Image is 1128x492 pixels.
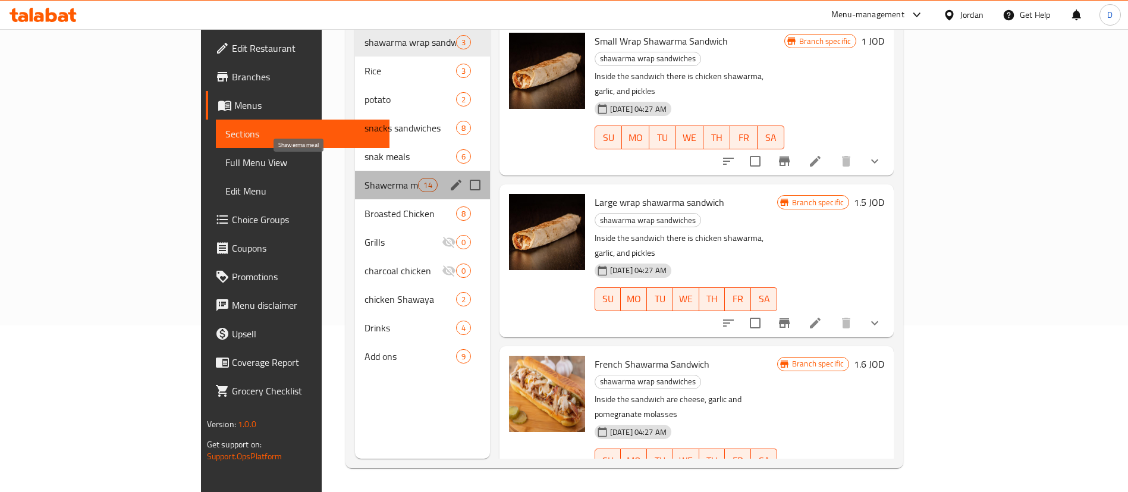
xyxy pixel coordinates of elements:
span: 0 [457,237,470,248]
button: WE [673,449,699,472]
a: Support.OpsPlatform [207,449,282,464]
span: Full Menu View [225,155,380,170]
div: chicken Shawaya2 [355,285,489,314]
button: TH [699,287,725,311]
div: Drinks4 [355,314,489,342]
span: MO [627,129,644,146]
span: [DATE] 04:27 AM [605,104,671,115]
span: MO [626,452,642,469]
img: Small Wrap Shawarma Sandwich [509,33,585,109]
span: TU [652,290,668,308]
div: Add ons [365,349,455,363]
div: potato [365,92,455,106]
span: Rice [365,64,455,78]
button: TU [649,126,676,149]
nav: Menu sections [355,23,489,375]
span: 8 [457,123,470,134]
a: Full Menu View [216,148,389,177]
button: delete [832,309,860,337]
span: Small Wrap Shawarma Sandwich [595,32,728,50]
p: Inside the sandwich there is chicken shawarma, garlic, and pickles [595,231,777,261]
button: SA [751,287,777,311]
a: Sections [216,120,389,148]
span: FR [735,129,752,146]
span: shawarma wrap sandwiches [595,52,700,65]
span: 2 [457,294,470,305]
span: Promotions [232,269,380,284]
button: delete [832,147,860,176]
div: items [456,121,471,135]
span: 9 [457,351,470,362]
span: Version: [207,416,236,432]
div: Grills0 [355,228,489,256]
button: SU [595,287,621,311]
div: shawarma wrap sandwiches [595,375,701,389]
span: MO [626,290,642,308]
span: Branch specific [787,197,849,208]
span: Coupons [232,241,380,255]
div: items [456,292,471,306]
span: Branches [232,70,380,84]
button: FR [725,287,751,311]
span: Grills [365,235,441,249]
span: Upsell [232,327,380,341]
button: show more [860,147,889,176]
div: items [456,149,471,164]
button: SU [595,126,622,149]
button: WE [673,287,699,311]
button: MO [622,126,649,149]
img: Large wrap shawarma sandwich [509,194,585,270]
a: Choice Groups [206,205,389,234]
div: items [456,92,471,106]
div: Rice3 [355,57,489,85]
a: Edit Menu [216,177,389,205]
span: snacks sandwiches [365,121,455,135]
div: shawarma wrap sandwiches [595,213,701,227]
span: FR [730,290,746,308]
button: Branch-specific-item [770,309,799,337]
span: shawarma wrap sandwiches [595,375,700,388]
div: snak meals6 [355,142,489,171]
h6: 1 JOD [861,33,884,49]
a: Coverage Report [206,348,389,377]
span: SA [756,290,772,308]
button: TU [647,449,673,472]
span: [DATE] 04:27 AM [605,265,671,276]
button: Branch-specific-item [770,147,799,176]
div: Shawerma meal14edit [355,171,489,199]
p: Inside the sandwich there is chicken shawarma, garlic, and pickles [595,69,784,99]
button: FR [725,449,751,472]
span: Select to update [743,149,768,174]
span: Branch specific [794,36,856,47]
span: Get support on: [207,437,262,452]
button: TH [703,126,730,149]
a: Edit menu item [808,154,822,168]
button: WE [676,126,703,149]
div: Add ons9 [355,342,489,371]
span: Edit Restaurant [232,41,380,55]
span: snak meals [365,149,455,164]
span: WE [678,452,695,469]
span: shawarma wrap sandwiches [595,214,700,227]
span: WE [681,129,698,146]
button: edit [447,176,465,194]
svg: Show Choices [868,316,882,330]
a: Coupons [206,234,389,262]
span: 3 [457,37,470,48]
a: Edit Restaurant [206,34,389,62]
span: 4 [457,322,470,334]
span: Choice Groups [232,212,380,227]
span: TU [654,129,671,146]
div: charcoal chicken [365,264,441,278]
a: Branches [206,62,389,91]
span: SA [762,129,780,146]
span: SU [600,129,617,146]
div: Drinks [365,321,455,335]
span: Broasted Chicken [365,206,455,221]
span: Coverage Report [232,355,380,369]
span: 3 [457,65,470,77]
span: Select to update [743,311,768,336]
